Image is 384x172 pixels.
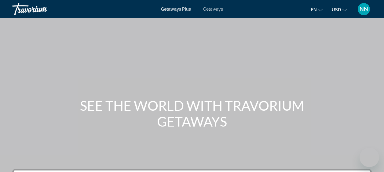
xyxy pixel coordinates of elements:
[356,3,372,16] button: User Menu
[360,148,379,167] iframe: Button to launch messaging window
[12,1,73,17] a: Travorium
[78,98,307,129] h1: SEE THE WORLD WITH TRAVORIUM GETAWAYS
[203,7,223,12] a: Getaways
[161,7,191,12] a: Getaways Plus
[332,5,347,14] button: Change currency
[360,6,368,12] span: NN
[332,7,341,12] span: USD
[311,7,317,12] span: en
[311,5,323,14] button: Change language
